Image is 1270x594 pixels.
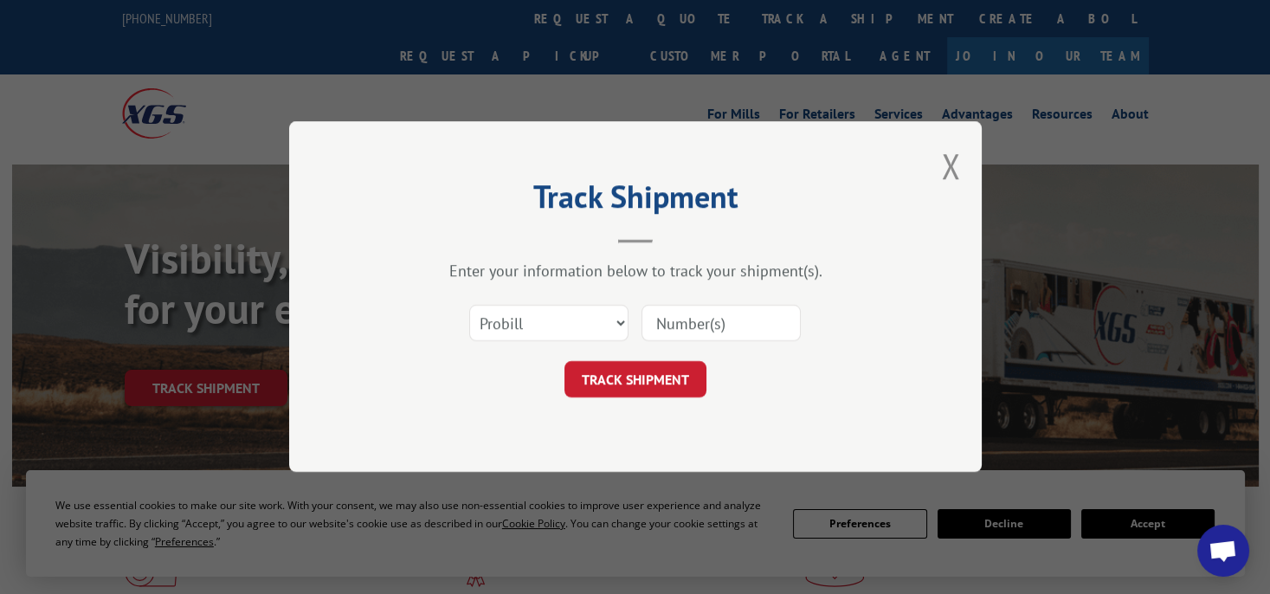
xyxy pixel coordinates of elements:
[376,261,895,281] div: Enter your information below to track your shipment(s).
[641,306,801,342] input: Number(s)
[941,143,960,189] button: Close modal
[564,362,706,398] button: TRACK SHIPMENT
[376,184,895,217] h2: Track Shipment
[1197,525,1249,577] div: Open chat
